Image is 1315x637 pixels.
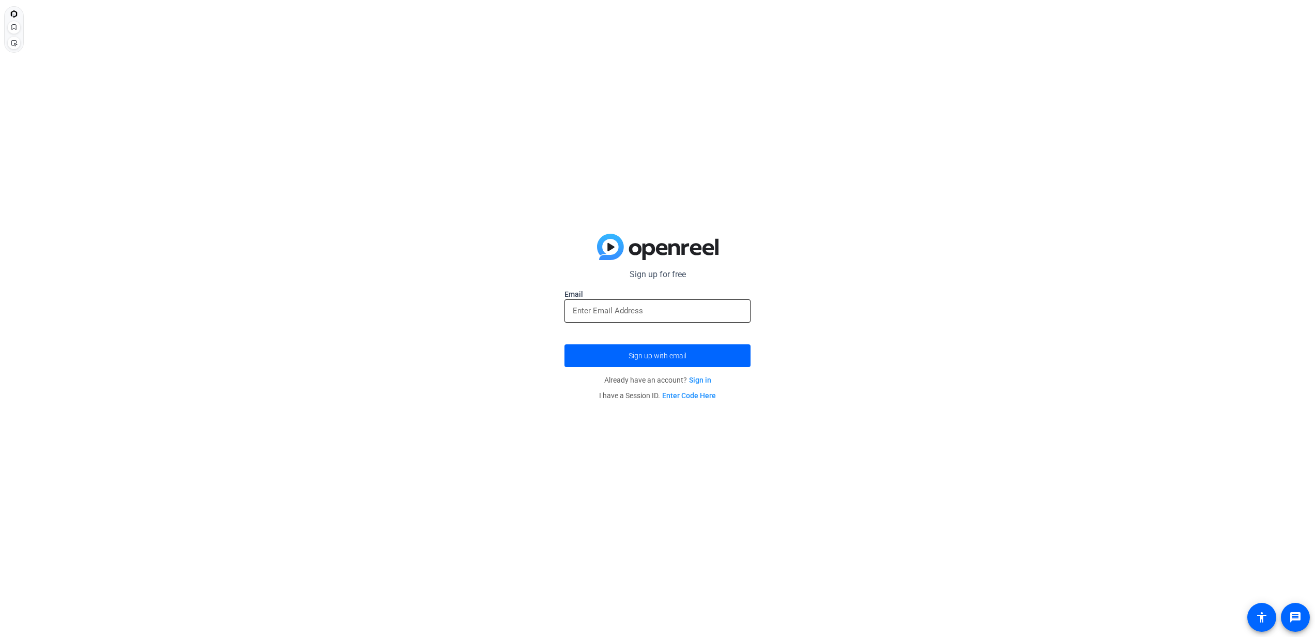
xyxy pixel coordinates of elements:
input: Enter Email Address [573,305,742,317]
img: blue-gradient.svg [597,234,718,261]
button: Sign up with email [564,344,751,367]
label: Email [564,289,751,299]
mat-icon: accessibility [1256,611,1268,624]
a: Enter Code Here [662,391,716,400]
span: Already have an account? [604,376,711,384]
a: Sign in [689,376,711,384]
span: I have a Session ID. [599,391,716,400]
p: Sign up for free [564,268,751,281]
mat-icon: message [1289,611,1302,624]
